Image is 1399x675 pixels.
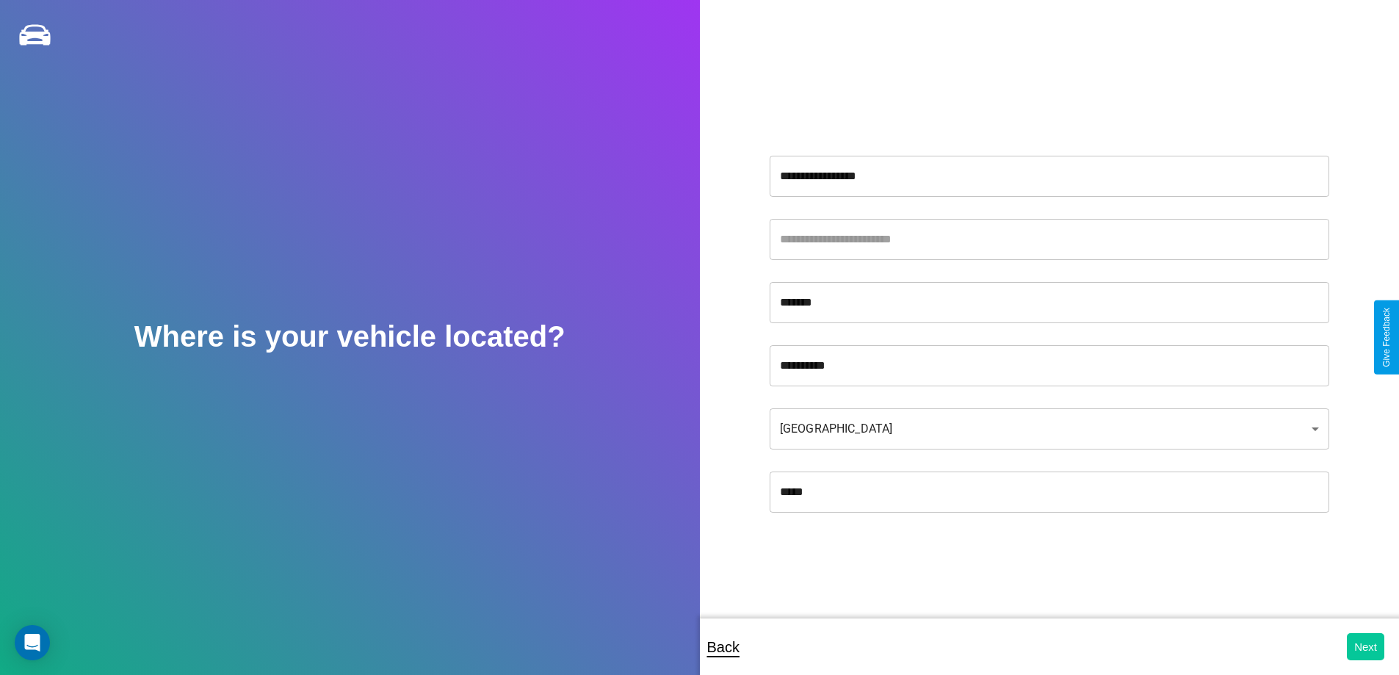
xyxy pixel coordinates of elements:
[134,320,565,353] h2: Where is your vehicle located?
[1347,633,1384,660] button: Next
[770,408,1329,450] div: [GEOGRAPHIC_DATA]
[1381,308,1392,367] div: Give Feedback
[707,634,740,660] p: Back
[15,625,50,660] div: Open Intercom Messenger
